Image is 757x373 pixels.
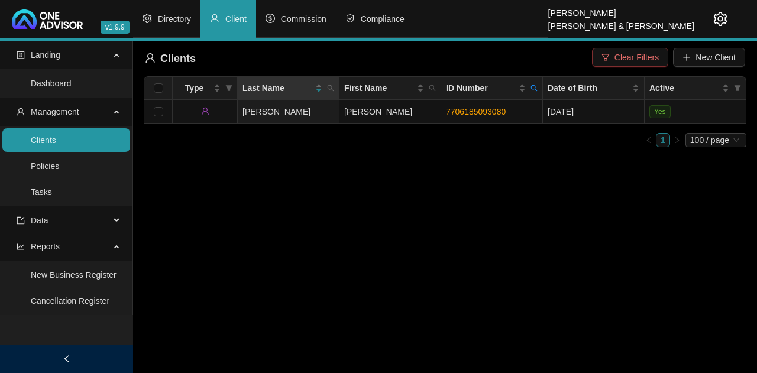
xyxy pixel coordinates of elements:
[210,14,219,23] span: user
[446,107,506,116] a: 7706185093080
[31,50,60,60] span: Landing
[670,133,684,147] li: Next Page
[31,296,109,306] a: Cancellation Register
[63,355,71,363] span: left
[685,133,746,147] div: Page Size
[528,79,540,97] span: search
[225,85,232,92] span: filter
[242,82,313,95] span: Last Name
[543,100,645,124] td: [DATE]
[614,51,659,64] span: Clear Filters
[548,16,694,29] div: [PERSON_NAME] & [PERSON_NAME]
[441,77,543,100] th: ID Number
[31,79,72,88] a: Dashboard
[426,79,438,97] span: search
[682,53,691,61] span: plus
[17,216,25,225] span: import
[177,82,211,95] span: Type
[674,137,681,144] span: right
[31,242,60,251] span: Reports
[642,133,656,147] button: left
[31,161,59,171] a: Policies
[12,9,83,29] img: 2df55531c6924b55f21c4cf5d4484680-logo-light.svg
[548,82,630,95] span: Date of Birth
[17,51,25,59] span: profile
[673,48,745,67] button: New Client
[642,133,656,147] li: Previous Page
[31,107,79,116] span: Management
[601,53,610,61] span: filter
[429,85,436,92] span: search
[31,187,52,197] a: Tasks
[670,133,684,147] button: right
[17,242,25,251] span: line-chart
[339,100,441,124] td: [PERSON_NAME]
[101,21,130,34] span: v1.9.9
[690,134,742,147] span: 100 / page
[31,216,48,225] span: Data
[266,14,275,23] span: dollar
[344,82,415,95] span: First Name
[446,82,516,95] span: ID Number
[645,77,746,100] th: Active
[695,51,736,64] span: New Client
[223,79,235,97] span: filter
[158,14,191,24] span: Directory
[734,85,741,92] span: filter
[732,79,743,97] span: filter
[160,53,196,64] span: Clients
[649,105,671,118] span: Yes
[656,134,669,147] a: 1
[656,133,670,147] li: 1
[225,14,247,24] span: Client
[361,14,405,24] span: Compliance
[592,48,668,67] button: Clear Filters
[345,14,355,23] span: safety
[645,137,652,144] span: left
[281,14,326,24] span: Commission
[713,12,727,26] span: setting
[649,82,720,95] span: Active
[145,53,156,63] span: user
[339,77,441,100] th: First Name
[238,100,339,124] td: [PERSON_NAME]
[31,135,56,145] a: Clients
[548,3,694,16] div: [PERSON_NAME]
[201,107,209,115] span: user
[325,79,337,97] span: search
[530,85,538,92] span: search
[173,77,238,100] th: Type
[327,85,334,92] span: search
[543,77,645,100] th: Date of Birth
[143,14,152,23] span: setting
[17,108,25,116] span: user
[31,270,117,280] a: New Business Register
